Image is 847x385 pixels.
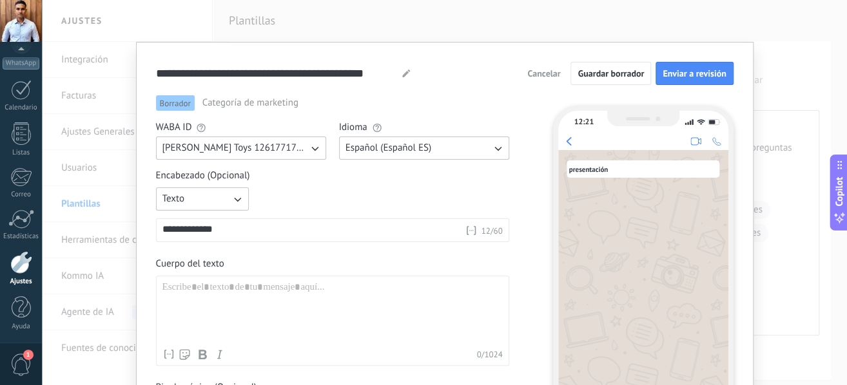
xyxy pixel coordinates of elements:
button: [PERSON_NAME] Toys 126177177253226 [156,136,326,160]
div: 12:21 [574,117,594,127]
span: WABA ID [156,121,192,134]
div: Estadísticas [3,232,40,241]
span: Encabezado (Opcional) [156,169,509,182]
button: Enviar a revisión [656,62,733,85]
div: Ayuda [3,323,40,331]
button: Guardar borrador [570,62,651,85]
span: Categoría de marketing [202,97,298,109]
span: Borrador [156,95,195,111]
span: Texto [162,192,184,205]
span: Cuerpo del texto [156,258,509,270]
span: 1 [23,350,34,360]
button: Cancelar [521,64,566,83]
span: Guardar borrador [578,69,644,78]
button: Español (Español ES) [339,136,509,160]
span: [PERSON_NAME] Toys 126177177253226 [162,142,308,155]
span: Español (Español ES) [346,142,432,155]
div: Calendario [3,104,40,112]
span: Idioma [339,121,367,134]
div: Listas [3,149,40,157]
span: 0 / 1024 [476,350,502,359]
div: Correo [3,191,40,199]
div: Ajustes [3,277,40,286]
span: Enviar a revisión [663,69,726,78]
div: WhatsApp [3,57,39,70]
span: presentación [569,165,608,175]
span: 12 / 60 [482,226,503,236]
span: Cancelar [527,69,560,78]
button: Texto [156,187,249,211]
span: Copilot [833,177,846,207]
